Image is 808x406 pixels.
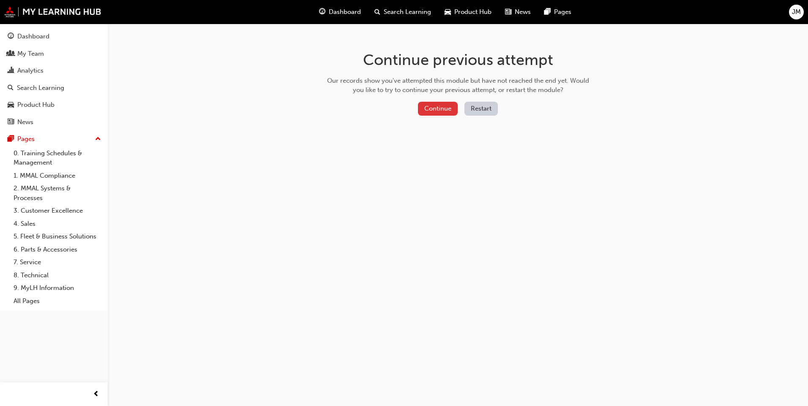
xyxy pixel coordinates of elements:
[324,76,592,95] div: Our records show you've attempted this module but have not reached the end yet. Would you like to...
[374,7,380,17] span: search-icon
[10,147,104,169] a: 0. Training Schedules & Management
[10,230,104,243] a: 5. Fleet & Business Solutions
[312,3,368,21] a: guage-iconDashboard
[8,101,14,109] span: car-icon
[792,7,801,17] span: JM
[384,7,431,17] span: Search Learning
[17,134,35,144] div: Pages
[17,66,44,76] div: Analytics
[505,7,511,17] span: news-icon
[8,119,14,126] span: news-icon
[4,6,101,17] img: mmal
[3,114,104,130] a: News
[445,7,451,17] span: car-icon
[538,3,578,21] a: pages-iconPages
[17,117,33,127] div: News
[10,269,104,282] a: 8. Technical
[10,217,104,230] a: 4. Sales
[454,7,491,17] span: Product Hub
[10,281,104,295] a: 9. MyLH Information
[329,7,361,17] span: Dashboard
[3,97,104,113] a: Product Hub
[319,7,325,17] span: guage-icon
[3,63,104,78] a: Analytics
[8,67,14,75] span: chart-icon
[10,204,104,217] a: 3. Customer Excellence
[95,134,101,145] span: up-icon
[324,51,592,69] h1: Continue previous attempt
[3,131,104,147] button: Pages
[93,389,99,400] span: prev-icon
[464,102,498,116] button: Restart
[8,33,14,41] span: guage-icon
[3,46,104,62] a: My Team
[3,27,104,131] button: DashboardMy TeamAnalyticsSearch LearningProduct HubNews
[8,84,14,92] span: search-icon
[10,256,104,269] a: 7. Service
[10,295,104,308] a: All Pages
[368,3,438,21] a: search-iconSearch Learning
[10,182,104,204] a: 2. MMAL Systems & Processes
[17,49,44,59] div: My Team
[418,102,458,116] button: Continue
[789,5,804,19] button: JM
[8,135,14,143] span: pages-icon
[17,32,49,41] div: Dashboard
[10,169,104,182] a: 1. MMAL Compliance
[3,29,104,44] a: Dashboard
[544,7,551,17] span: pages-icon
[554,7,571,17] span: Pages
[10,243,104,256] a: 6. Parts & Accessories
[515,7,531,17] span: News
[3,80,104,96] a: Search Learning
[498,3,538,21] a: news-iconNews
[438,3,498,21] a: car-iconProduct Hub
[17,100,55,110] div: Product Hub
[17,83,64,93] div: Search Learning
[8,50,14,58] span: people-icon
